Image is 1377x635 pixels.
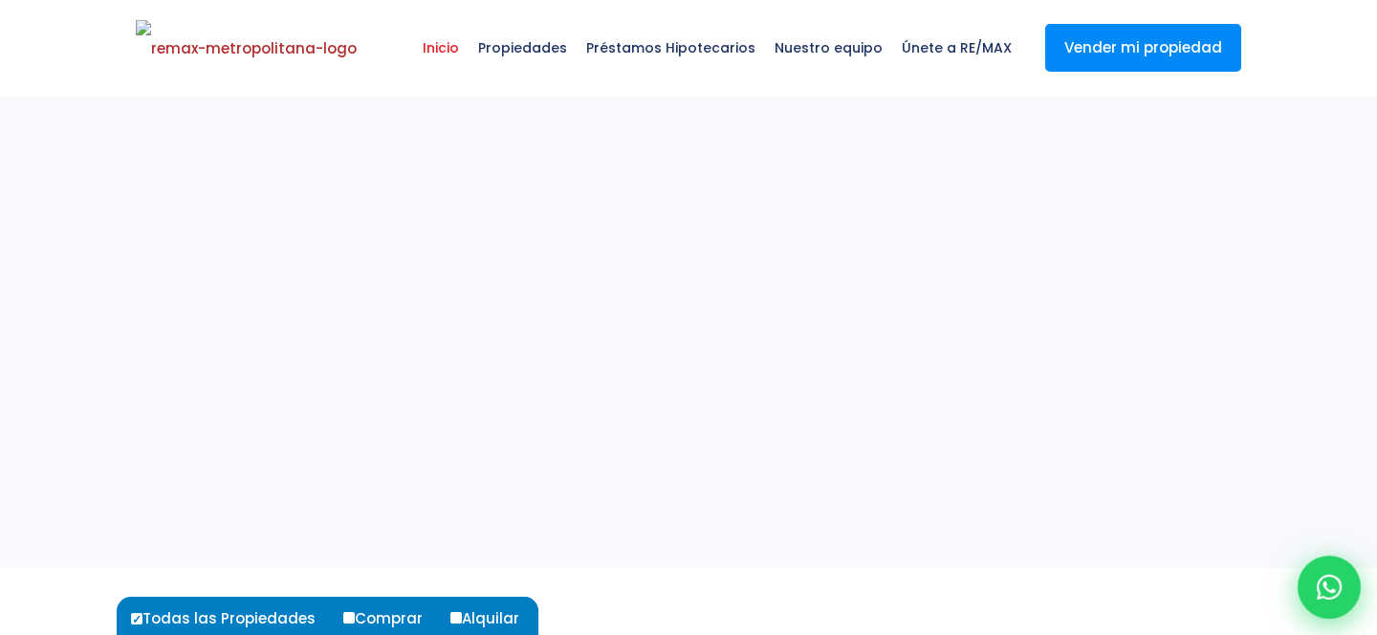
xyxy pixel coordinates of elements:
a: Vender mi propiedad [1045,24,1241,72]
input: Alquilar [450,612,462,624]
span: Inicio [413,19,469,77]
input: Comprar [343,612,355,624]
input: Todas las Propiedades [131,613,142,624]
span: Propiedades [469,19,577,77]
img: remax-metropolitana-logo [136,20,357,77]
span: Únete a RE/MAX [892,19,1021,77]
span: Nuestro equipo [765,19,892,77]
span: Préstamos Hipotecarios [577,19,765,77]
